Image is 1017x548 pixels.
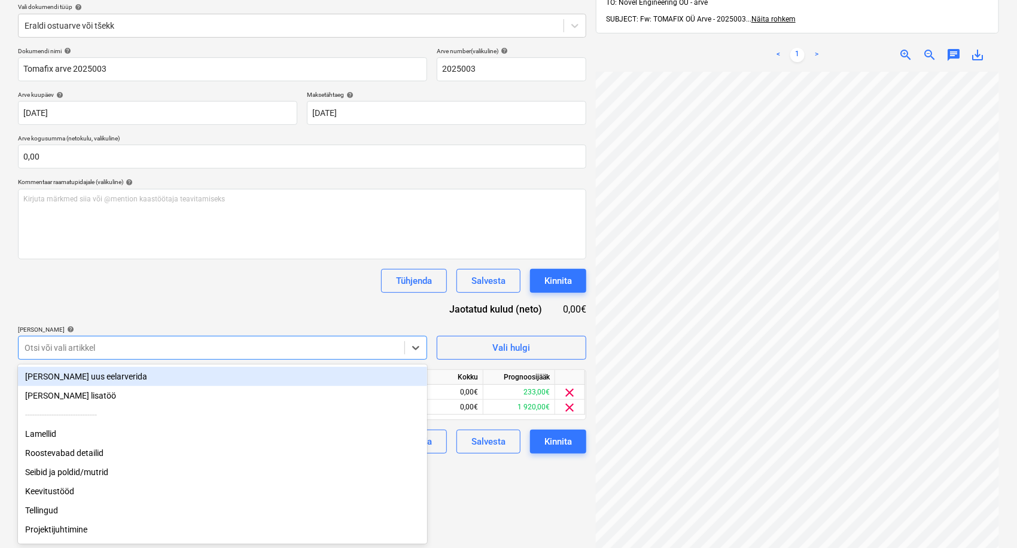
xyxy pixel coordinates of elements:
div: Projektijuhtimine [18,520,427,539]
div: 0,00€ [412,385,483,400]
div: Keevitustööd [18,482,427,501]
div: 233,00€ [483,385,555,400]
div: ------------------------------ [18,405,427,424]
span: zoom_in [899,48,913,62]
div: Lisa uus eelarverida [18,367,427,386]
div: Kinnita [544,273,572,289]
span: zoom_out [922,48,937,62]
button: Vali hulgi [437,336,586,360]
input: Arve number [437,57,586,81]
div: Prognoosijääk [483,370,555,385]
button: Kinnita [530,269,586,293]
div: 0,00€ [561,302,586,316]
button: Kinnita [530,430,586,454]
button: Salvesta [456,269,520,293]
div: 1 920,00€ [483,400,555,415]
div: Lisa uus lisatöö [18,386,427,405]
span: chat [946,48,961,62]
span: help [65,326,74,333]
div: Vali hulgi [492,340,530,356]
input: Arve kogusumma (netokulu, valikuline) [18,145,586,169]
button: Tühjenda [381,269,447,293]
div: [PERSON_NAME] [18,326,427,333]
input: Tähtaega pole määratud [307,101,586,125]
input: Dokumendi nimi [18,57,427,81]
span: help [123,179,133,186]
div: Dokumendi nimi [18,47,427,55]
div: [PERSON_NAME] lisatöö [18,386,427,405]
div: Kinnita [544,434,572,449]
span: SUBJECT: Fw: TOMAFIX OÜ Arve - 2025003 [606,15,746,23]
div: Vali dokumendi tüüp [18,3,586,11]
div: Arve kuupäev [18,91,297,99]
span: clear [563,385,577,400]
span: clear [563,400,577,415]
div: Arve number (valikuline) [437,47,586,55]
div: Tellingud [18,501,427,520]
span: help [344,91,354,99]
p: Arve kogusumma (netokulu, valikuline) [18,134,586,145]
div: Seibid ja poldid/mutrid [18,463,427,482]
div: Lamellid [18,424,427,443]
div: 0,00€ [412,400,483,415]
input: Arve kuupäeva pole määratud. [18,101,297,125]
span: Näita rohkem [751,15,796,23]
div: Kommentaar raamatupidajale (valikuline) [18,178,586,186]
span: ... [746,15,796,23]
span: help [72,4,82,11]
a: Page 1 is your current page [790,48,805,62]
div: Maksetähtaeg [307,91,586,99]
div: Jaotatud kulud (neto) [431,302,561,316]
div: Tühjenda [396,273,432,289]
span: help [54,91,63,99]
button: Salvesta [456,430,520,454]
div: Salvesta [471,273,506,289]
div: Kokku [412,370,483,385]
div: [PERSON_NAME] uus eelarverida [18,367,427,386]
span: help [62,47,71,54]
div: Roostevabad detailid [18,443,427,463]
span: help [498,47,508,54]
span: save_alt [970,48,985,62]
div: Salvesta [471,434,506,449]
a: Next page [809,48,824,62]
a: Previous page [771,48,785,62]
